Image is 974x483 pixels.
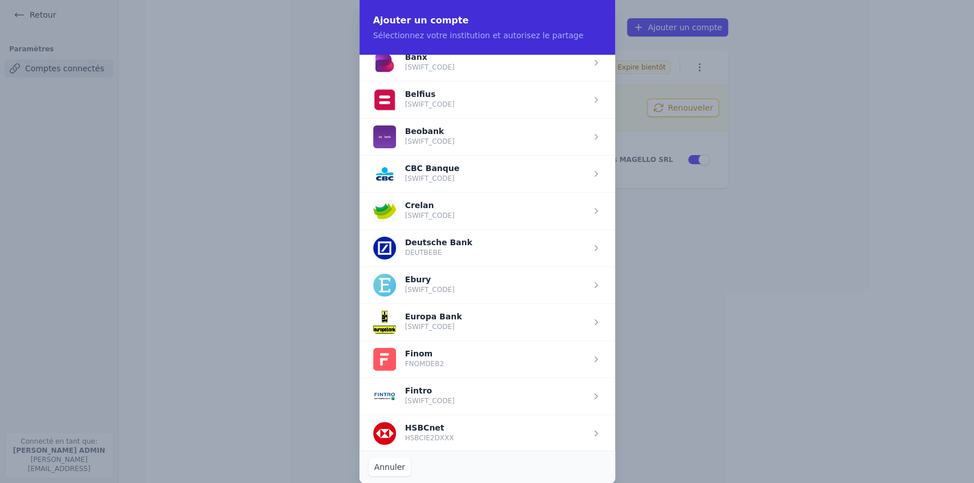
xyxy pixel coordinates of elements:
[405,202,455,209] p: Crelan
[405,128,455,135] p: Beobank
[373,88,455,111] button: Belfius [SWIFT_CODE]
[373,348,444,371] button: Finom FNOMDEB2
[373,422,454,445] button: HSBCnet HSBCIE2DXXX
[405,91,455,98] p: Belfius
[405,54,455,60] p: Banx
[405,276,455,283] p: Ebury
[369,458,411,476] button: Annuler
[373,14,601,27] h2: Ajouter un compte
[373,51,455,74] button: Banx [SWIFT_CODE]
[405,424,454,431] p: HSBCnet
[405,165,460,172] p: CBC Banque
[373,237,472,259] button: Deutsche Bank DEUTBEBE
[373,163,460,185] button: CBC Banque [SWIFT_CODE]
[405,387,455,394] p: Fintro
[373,200,455,222] button: Crelan [SWIFT_CODE]
[405,350,444,357] p: Finom
[405,313,462,320] p: Europa Bank
[373,385,455,408] button: Fintro [SWIFT_CODE]
[373,274,455,297] button: Ebury [SWIFT_CODE]
[373,125,455,148] button: Beobank [SWIFT_CODE]
[373,30,601,41] p: Sélectionnez votre institution et autorisez le partage
[405,239,472,246] p: Deutsche Bank
[373,311,462,334] button: Europa Bank [SWIFT_CODE]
